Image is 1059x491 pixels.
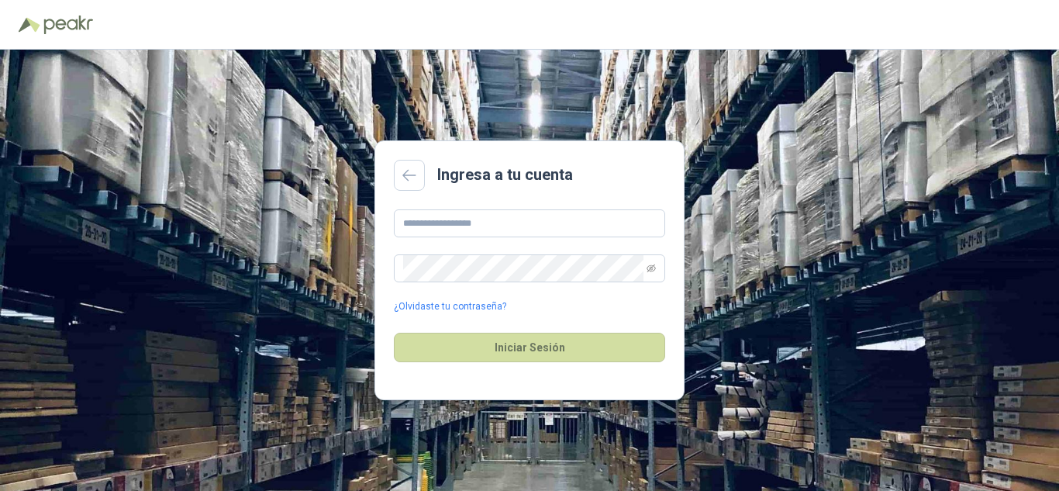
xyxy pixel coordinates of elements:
button: Iniciar Sesión [394,333,665,362]
a: ¿Olvidaste tu contraseña? [394,299,506,314]
h2: Ingresa a tu cuenta [437,163,573,187]
span: eye-invisible [647,264,656,273]
img: Logo [19,17,40,33]
img: Peakr [43,16,93,34]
